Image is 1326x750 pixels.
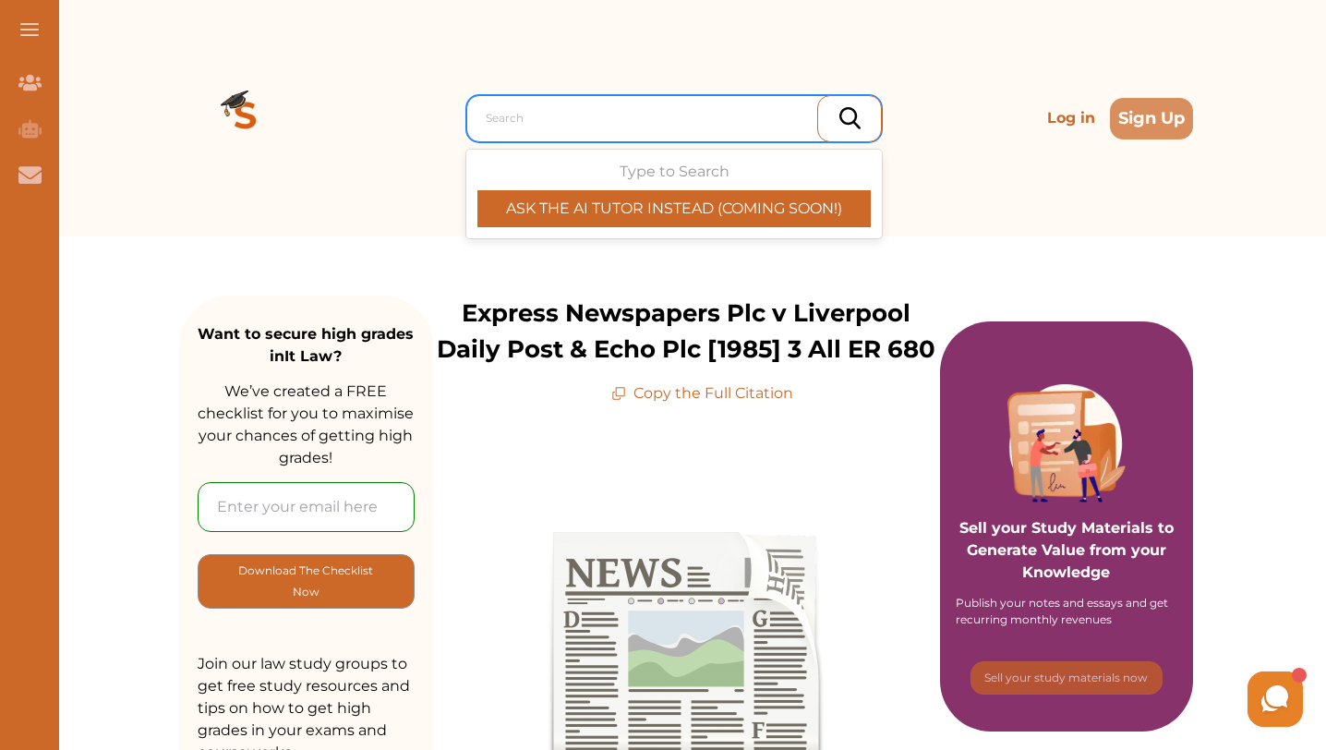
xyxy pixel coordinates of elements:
[1040,100,1103,137] p: Log in
[179,52,312,185] img: Logo
[198,382,414,466] span: We’ve created a FREE checklist for you to maximise your chances of getting high grades!
[433,296,940,368] p: Express Newspapers Plc v Liverpool Daily Post & Echo Plc [1985] 3 All ER 680
[970,661,1163,695] button: [object Object]
[839,107,861,129] img: search_icon
[956,595,1177,628] div: Publish your notes and essays and get recurring monthly revenues
[198,554,415,609] button: [object Object]
[235,560,377,603] p: Download The Checklist Now
[1007,384,1126,502] img: Purple card image
[1110,98,1193,139] button: Sign Up
[477,198,871,220] p: ASK THE AI TUTOR INSTEAD (COMING SOON!)
[198,325,414,365] strong: Want to secure high grades in It Law ?
[883,667,1308,732] iframe: HelpCrunch
[611,382,793,405] p: Copy the Full Citation
[477,161,871,227] div: Type to Search
[198,482,415,532] input: Enter your email here
[958,466,1175,584] p: Sell your Study Materials to Generate Value from your Knowledge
